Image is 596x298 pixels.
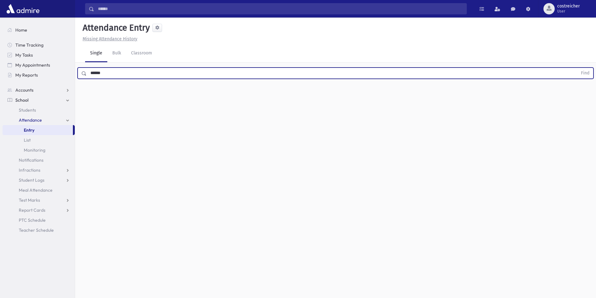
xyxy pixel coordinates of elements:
span: Notifications [19,157,43,163]
span: Teacher Schedule [19,227,54,233]
a: Time Tracking [3,40,75,50]
a: Meal Attendance [3,185,75,195]
a: Entry [3,125,73,135]
a: Attendance [3,115,75,125]
a: My Reports [3,70,75,80]
a: School [3,95,75,105]
a: Home [3,25,75,35]
a: Teacher Schedule [3,225,75,235]
a: Report Cards [3,205,75,215]
span: Report Cards [19,207,45,213]
span: Test Marks [19,197,40,203]
a: PTC Schedule [3,215,75,225]
a: Missing Attendance History [80,36,137,42]
span: My Tasks [15,52,33,58]
a: Accounts [3,85,75,95]
span: PTC Schedule [19,217,46,223]
span: Students [19,107,36,113]
a: My Tasks [3,50,75,60]
input: Search [94,3,466,14]
button: Find [577,68,593,78]
a: Single [85,45,107,62]
span: Accounts [15,87,33,93]
span: Attendance [19,117,42,123]
u: Missing Attendance History [83,36,137,42]
a: Students [3,105,75,115]
span: User [557,9,580,14]
a: My Appointments [3,60,75,70]
span: Meal Attendance [19,187,53,193]
a: Classroom [126,45,157,62]
a: Monitoring [3,145,75,155]
span: Time Tracking [15,42,43,48]
span: List [24,137,31,143]
span: Entry [24,127,34,133]
span: Infractions [19,167,40,173]
a: Bulk [107,45,126,62]
a: Infractions [3,165,75,175]
span: My Appointments [15,62,50,68]
span: Student Logs [19,177,44,183]
span: costreicher [557,4,580,9]
span: Monitoring [24,147,45,153]
a: Notifications [3,155,75,165]
span: School [15,97,28,103]
img: AdmirePro [5,3,41,15]
span: My Reports [15,72,38,78]
a: Test Marks [3,195,75,205]
span: Home [15,27,27,33]
a: List [3,135,75,145]
a: Student Logs [3,175,75,185]
h5: Attendance Entry [80,23,150,33]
